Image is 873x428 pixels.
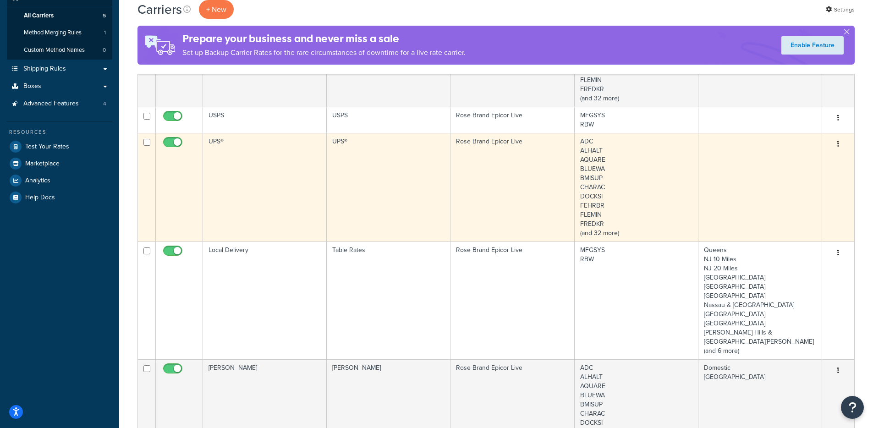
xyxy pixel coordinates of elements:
[7,60,112,77] a: Shipping Rules
[137,26,182,65] img: ad-rules-rateshop-fe6ec290ccb7230408bd80ed9643f0289d75e0ffd9eb532fc0e269fcd187b520.png
[23,65,66,73] span: Shipping Rules
[826,3,855,16] a: Settings
[203,133,327,241] td: UPS®
[24,29,82,37] span: Method Merging Rules
[182,46,466,59] p: Set up Backup Carrier Rates for the rare circumstances of downtime for a live rate carrier.
[104,29,106,37] span: 1
[7,7,112,24] li: All Carriers
[24,12,54,20] span: All Carriers
[698,241,822,359] td: Queens NJ 10 Miles NJ 20 Miles [GEOGRAPHIC_DATA] [GEOGRAPHIC_DATA] [GEOGRAPHIC_DATA] Nassau & [GE...
[781,36,844,55] a: Enable Feature
[7,95,112,112] a: Advanced Features 4
[7,24,112,41] a: Method Merging Rules 1
[7,138,112,155] a: Test Your Rates
[7,172,112,189] a: Analytics
[450,107,574,133] td: Rose Brand Epicor Live
[450,133,574,241] td: Rose Brand Epicor Live
[103,100,106,108] span: 4
[575,107,698,133] td: MFGSYS RBW
[203,107,327,133] td: USPS
[23,100,79,108] span: Advanced Features
[841,396,864,419] button: Open Resource Center
[327,107,450,133] td: USPS
[7,128,112,136] div: Resources
[23,82,41,90] span: Boxes
[575,241,698,359] td: MFGSYS RBW
[25,160,60,168] span: Marketplace
[137,0,182,18] h1: Carriers
[7,155,112,172] a: Marketplace
[25,177,50,185] span: Analytics
[7,78,112,95] a: Boxes
[575,133,698,241] td: ADC ALHALT AQUARE BLUEWA BMISUP CHARAC DOCKSI FEHRBR FLEMIN FREDKR (and 32 more)
[25,143,69,151] span: Test Your Rates
[103,12,106,20] span: 5
[203,241,327,359] td: Local Delivery
[7,42,112,59] li: Custom Method Names
[327,241,450,359] td: Table Rates
[7,189,112,206] a: Help Docs
[24,46,85,54] span: Custom Method Names
[7,42,112,59] a: Custom Method Names 0
[25,194,55,202] span: Help Docs
[103,46,106,54] span: 0
[7,95,112,112] li: Advanced Features
[7,24,112,41] li: Method Merging Rules
[450,241,574,359] td: Rose Brand Epicor Live
[7,7,112,24] a: All Carriers 5
[182,31,466,46] h4: Prepare your business and never miss a sale
[327,133,450,241] td: UPS®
